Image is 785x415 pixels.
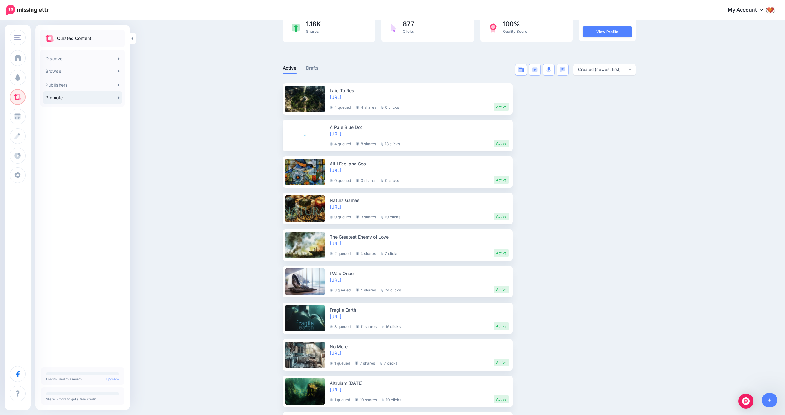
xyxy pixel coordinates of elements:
img: article-blue.png [518,67,524,72]
div: Open Intercom Messenger [738,394,753,409]
li: 8 shares [356,140,376,147]
li: Active [494,286,509,293]
img: pointer-grey.png [381,252,383,255]
li: Active [494,213,509,220]
li: Active [494,395,509,403]
p: Curated Content [57,35,91,42]
img: clock-grey-darker.png [330,179,333,182]
a: Publishers [43,79,122,91]
div: Altruism [DATE] [330,380,509,386]
a: Promote [43,91,122,104]
li: 13 clicks [381,140,400,147]
img: pointer-grey.png [381,106,384,109]
span: Quality Score [503,29,527,34]
li: 4 shares [356,103,376,111]
li: 3 queued [330,286,351,293]
a: Active [283,64,297,72]
span: Clicks [403,29,414,34]
a: View Profile [583,26,632,37]
img: share-grey.png [356,252,359,255]
span: 877 [403,21,414,27]
li: 4 shares [356,249,376,257]
li: 3 queued [330,322,351,330]
a: Discover [43,52,122,65]
li: 4 queued [330,103,351,111]
li: 0 queued [330,213,351,220]
img: clock-grey-darker.png [330,106,333,109]
img: share-grey.png [356,325,359,328]
li: 4 queued [330,140,351,147]
div: Laid To Rest [330,87,509,94]
li: 0 shares [356,176,376,184]
a: [URL] [330,131,341,136]
button: Created (newest first) [573,64,636,75]
img: clock-grey-darker.png [330,398,333,401]
img: share-grey.png [356,179,359,182]
img: microphone.png [546,67,551,72]
li: 7 shares [355,359,375,366]
div: All I Feel and Sea [330,160,509,167]
a: [URL] [330,168,341,173]
li: 3 shares [356,213,376,220]
img: share-grey.png [355,398,358,401]
li: 16 clicks [382,322,401,330]
div: Created (newest first) [578,66,628,72]
img: clock-grey-darker.png [330,325,333,328]
img: pointer-grey.png [380,362,382,365]
img: clock-grey-darker.png [330,216,333,219]
li: Active [494,140,509,147]
a: Browse [43,65,122,78]
div: Natura Games [330,197,509,204]
li: 24 clicks [381,286,401,293]
img: share-grey.png [355,361,358,365]
a: [URL] [330,95,341,100]
span: Shares [306,29,319,34]
img: menu.png [14,35,21,40]
li: Active [494,103,509,111]
img: share-green.png [292,24,300,32]
div: A Pale Blue Dot [330,124,509,130]
img: curate.png [45,35,54,42]
img: share-grey.png [356,215,359,219]
li: 2 queued [330,249,351,257]
img: clock-grey-darker.png [330,362,333,365]
li: 0 clicks [381,176,399,184]
img: pointer-grey.png [381,216,383,219]
li: Active [494,359,509,366]
div: No More [330,343,509,350]
img: prize-red.png [490,23,497,33]
li: 10 shares [355,395,377,403]
li: 7 clicks [381,249,398,257]
img: pointer-grey.png [381,179,384,182]
img: share-grey.png [356,106,359,109]
img: chat-square-blue.png [560,67,565,72]
a: [URL] [330,387,341,392]
li: 0 clicks [381,103,399,111]
img: clock-grey-darker.png [330,142,333,146]
img: video-blue.png [532,67,538,72]
img: Missinglettr [6,5,49,15]
li: Active [494,176,509,184]
img: share-grey.png [356,288,359,292]
img: clock-grey-darker.png [330,252,333,255]
div: Fragile Earth [330,307,509,313]
div: I Was Once [330,270,509,277]
li: 1 queued [330,395,350,403]
img: pointer-purple.png [391,24,396,32]
li: Active [494,249,509,257]
img: pointer-grey.png [382,325,384,328]
span: 1.18K [306,21,321,27]
img: clock-grey-darker.png [330,289,333,292]
li: 11 shares [356,322,377,330]
img: share-grey.png [356,142,359,146]
li: 7 clicks [380,359,397,366]
a: [URL] [330,241,341,246]
li: 1 queued [330,359,350,366]
a: [URL] [330,277,341,283]
img: pointer-grey.png [381,289,383,292]
li: 10 clicks [382,395,401,403]
div: The Greatest Enemy of Love [330,233,509,240]
li: 4 shares [356,286,376,293]
a: [URL] [330,350,341,356]
a: My Account [721,3,776,18]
